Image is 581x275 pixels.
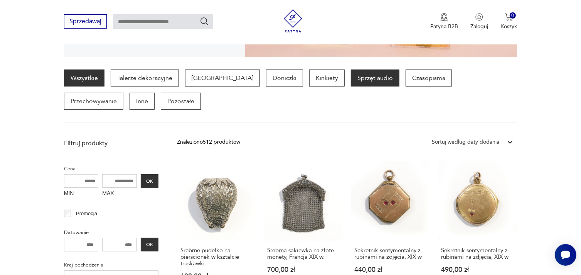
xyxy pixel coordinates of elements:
[64,93,123,110] a: Przechowywanie
[441,247,514,260] h3: Sekretnik sentymentalny z rubinami na zdjęcia, XIX w
[200,17,209,26] button: Szukaj
[102,188,137,200] label: MAX
[475,13,483,21] img: Ikonka użytkownika
[111,70,179,87] a: Talerze dekoracyjne
[309,70,345,87] a: Kinkiety
[64,261,158,269] p: Kraj pochodzenia
[441,267,514,273] p: 490,00 zł
[351,70,399,87] a: Sprzęt audio
[440,13,448,22] img: Ikona medalu
[177,138,240,146] div: Znaleziono 512 produktów
[64,139,158,148] p: Filtruj produkty
[505,13,513,21] img: Ikona koszyka
[141,238,158,251] button: OK
[161,93,201,110] a: Pozostałe
[266,70,303,87] a: Doniczki
[180,247,253,267] h3: Srebrne pudełko na pierścionek w kształcie truskawki
[430,23,458,30] p: Patyna B2B
[64,188,99,200] label: MIN
[430,13,458,30] button: Patyna B2B
[130,93,155,110] a: Inne
[141,174,158,188] button: OK
[430,13,458,30] a: Ikona medaluPatyna B2B
[354,247,427,260] h3: Sekretnik sentymentalny z rubinami na zdjęcia, XIX w
[470,13,488,30] button: Zaloguj
[267,267,340,273] p: 700,00 zł
[354,267,427,273] p: 440,00 zł
[500,13,517,30] button: 0Koszyk
[267,247,340,260] h3: Srebrna sakiewka na złote monety, Francja XIX w.
[555,244,576,266] iframe: Smartsupp widget button
[76,209,97,218] p: Promocja
[185,70,260,87] a: [GEOGRAPHIC_DATA]
[64,14,107,29] button: Sprzedawaj
[281,9,305,32] img: Patyna - sklep z meblami i dekoracjami vintage
[406,70,452,87] a: Czasopisma
[510,12,516,19] div: 0
[500,23,517,30] p: Koszyk
[64,70,104,87] a: Wszystkie
[64,228,158,237] p: Datowanie
[64,165,158,173] p: Cena
[470,23,488,30] p: Zaloguj
[432,138,499,146] div: Sortuj według daty dodania
[64,19,107,25] a: Sprzedawaj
